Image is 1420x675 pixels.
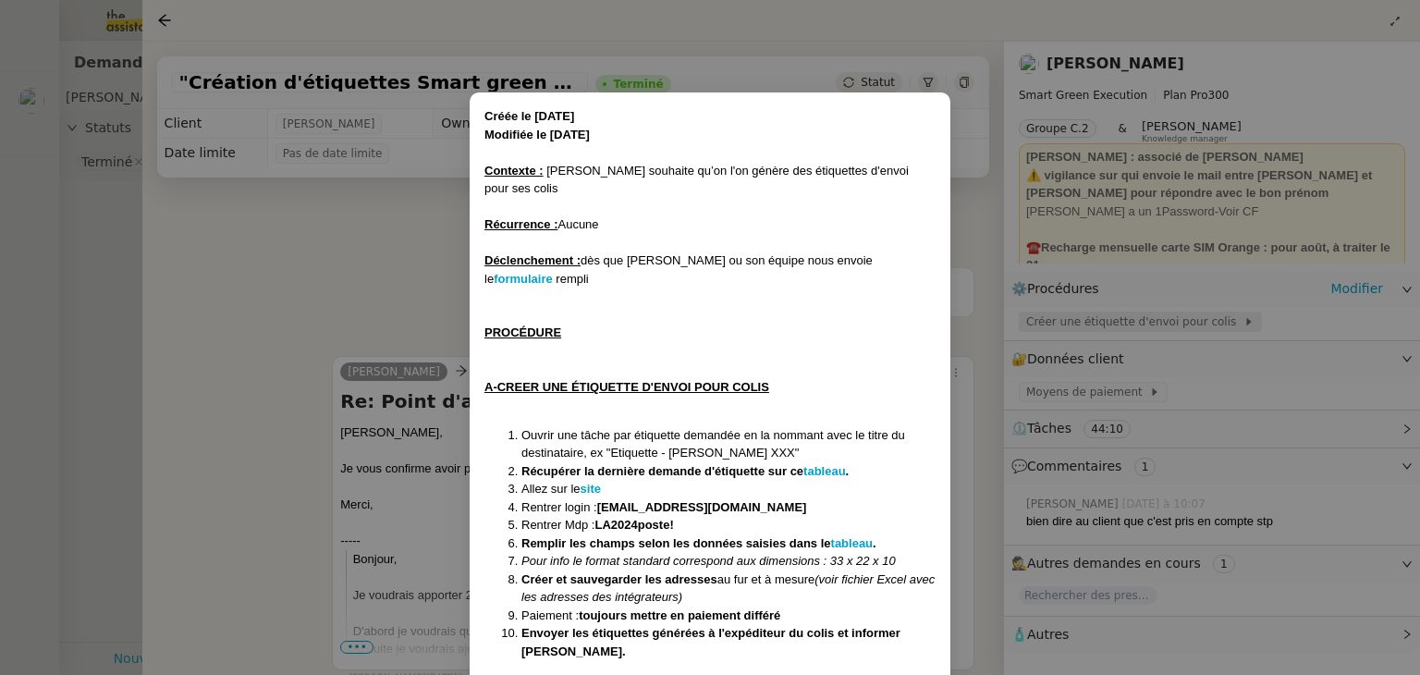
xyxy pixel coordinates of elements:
strong: LA2024poste! [594,518,673,532]
u: Contexte : [484,164,544,178]
strong: Remplir les champs selon les données saisies dans le [521,536,831,550]
strong: toujours mettre en paiement différé [579,608,780,622]
li: Rentrer Mdp : [521,516,936,534]
div: dès que [PERSON_NAME] ou son équipe nous envoie le rempli [484,252,936,288]
div: [PERSON_NAME] souhaite qu’on l'on génère des étiquettes d'envoi pour ses colis [484,162,936,198]
a: tableau [831,536,874,550]
strong: Envoyer les étiquettes générées à l'expéditeur du colis et informer [PERSON_NAME]. [521,626,900,658]
li: Allez sur le [521,480,936,498]
a: tableau [803,464,846,478]
strong: Créée le [DATE] [484,109,574,123]
u: Déclenchement : [484,253,581,267]
strong: . [873,536,876,550]
strong: Créer et sauvegarder les adresses [521,572,717,586]
a: formulaire [494,272,553,286]
u: PROCÉDURE [484,325,561,339]
strong: Modifiée le [DATE] [484,128,590,141]
strong: [EMAIL_ADDRESS][DOMAIN_NAME] [597,500,807,514]
li: Rentrer login : [521,498,936,517]
div: Aucune [484,215,936,234]
li: Paiement : [521,607,936,625]
strong: . [846,464,850,478]
strong: Récupérer la dernière demande d'étiquette sur ce [521,464,803,478]
u: A-CREER UNE ÉTIQUETTE D'ENVOI POUR COLIS [484,380,769,394]
li: au fur et à mesure [521,571,936,607]
a: site [581,482,601,496]
li: Ouvrir une tâche par étiquette demandée en la nommant avec le titre du destinataire, ex "Etiquett... [521,426,936,462]
u: Récurrence : [484,217,557,231]
em: Pour info le format standard correspond aux dimensions : 33 x 22 x 10 [521,554,896,568]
